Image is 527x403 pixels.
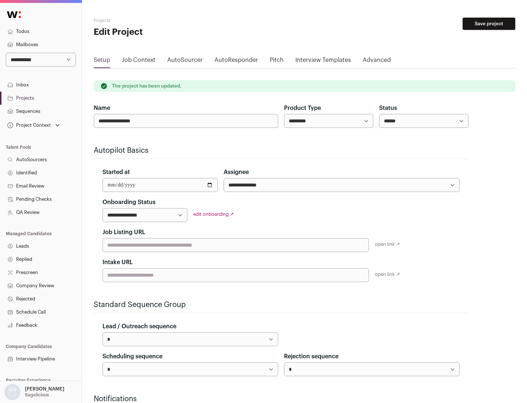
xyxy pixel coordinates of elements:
button: Open dropdown [3,384,66,400]
img: Wellfound [3,7,25,22]
p: Bagelicious [25,392,49,398]
div: Project Context [6,122,51,128]
label: Intake URL [102,258,133,267]
img: nopic.png [4,384,20,400]
a: AutoResponder [214,56,258,67]
label: Lead / Outreach sequence [102,322,176,331]
label: Onboarding Status [102,198,156,207]
label: Job Listing URL [102,228,145,237]
h1: Edit Project [94,26,234,38]
a: Setup [94,56,110,67]
a: Pitch [270,56,284,67]
button: Save project [463,18,515,30]
label: Name [94,104,110,112]
h2: Projects [94,18,234,23]
p: [PERSON_NAME] [25,386,64,392]
label: Product Type [284,104,321,112]
button: Open dropdown [6,120,61,130]
label: Status [379,104,397,112]
p: The project has been updated. [112,83,182,89]
label: Rejection sequence [284,352,339,361]
label: Scheduling sequence [102,352,162,361]
a: edit onboarding ↗ [193,212,234,217]
h2: Standard Sequence Group [94,300,468,310]
h2: Autopilot Basics [94,145,468,156]
label: Assignee [224,168,249,177]
label: Started at [102,168,130,177]
a: Advanced [363,56,391,67]
a: AutoSourcer [167,56,203,67]
a: Job Context [122,56,156,67]
a: Interview Templates [295,56,351,67]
